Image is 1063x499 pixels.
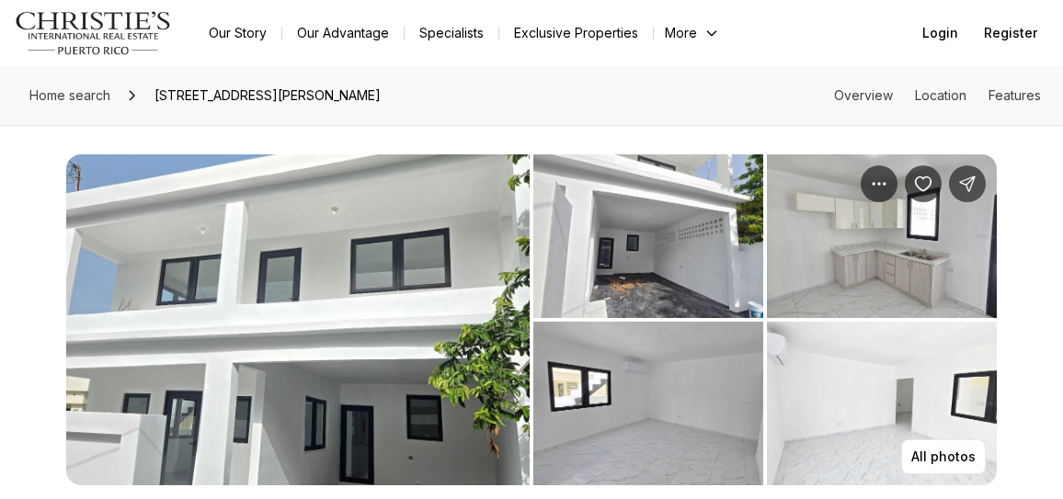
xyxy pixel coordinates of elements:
a: Skip to: Overview [834,87,893,103]
button: More [654,20,731,46]
button: View image gallery [767,154,997,318]
button: Save Property: 3 BELLEVUE [905,165,942,202]
a: Specialists [405,20,498,46]
button: View image gallery [533,154,763,318]
button: View image gallery [66,154,530,485]
a: Skip to: Location [915,87,966,103]
img: logo [15,11,172,55]
div: Listing Photos [66,154,997,485]
button: Property options [861,165,897,202]
span: Login [922,26,958,40]
span: Register [984,26,1037,40]
a: Home search [22,81,118,110]
button: Register [973,15,1048,51]
button: All photos [901,439,986,474]
button: View image gallery [767,322,997,485]
span: [STREET_ADDRESS][PERSON_NAME] [147,81,388,110]
button: View image gallery [533,322,763,485]
nav: Page section menu [834,88,1041,103]
span: Home search [29,87,110,103]
a: Exclusive Properties [499,20,653,46]
button: Login [911,15,969,51]
button: Share Property: 3 BELLEVUE [949,165,986,202]
a: Our Story [194,20,281,46]
li: 1 of 6 [66,154,530,485]
li: 2 of 6 [533,154,997,485]
p: All photos [911,449,976,464]
a: Our Advantage [282,20,404,46]
a: Skip to: Features [989,87,1041,103]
